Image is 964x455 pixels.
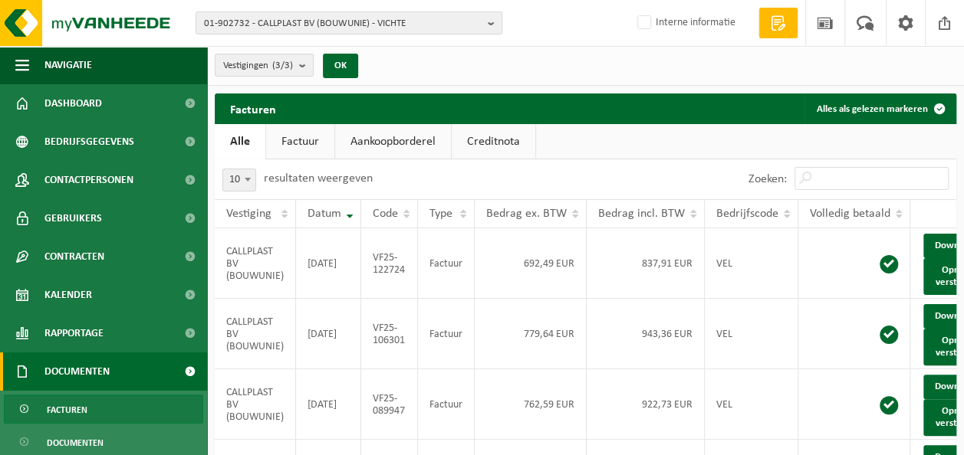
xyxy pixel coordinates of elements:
[418,299,475,369] td: Factuur
[266,124,334,159] a: Factuur
[587,369,705,440] td: 922,73 EUR
[44,314,104,352] span: Rapportage
[361,228,418,299] td: VF25-122724
[222,169,256,191] span: 10
[452,124,535,159] a: Creditnota
[4,394,203,424] a: Facturen
[308,208,341,220] span: Datum
[296,299,361,369] td: [DATE]
[44,352,110,391] span: Documenten
[361,369,418,440] td: VF25-089947
[373,208,398,220] span: Code
[226,208,271,220] span: Vestiging
[215,299,296,369] td: CALLPLAST BV (BOUWUNIE)
[204,12,482,35] span: 01-902732 - CALLPLAST BV (BOUWUNIE) - VICHTE
[804,93,955,124] button: Alles als gelezen markeren
[748,173,787,185] label: Zoeken:
[335,124,451,159] a: Aankoopborderel
[429,208,452,220] span: Type
[215,124,265,159] a: Alle
[486,208,567,220] span: Bedrag ex. BTW
[215,54,314,77] button: Vestigingen(3/3)
[215,369,296,440] td: CALLPLAST BV (BOUWUNIE)
[223,169,255,191] span: 10
[323,54,358,78] button: OK
[587,299,705,369] td: 943,36 EUR
[272,61,293,70] count: (3/3)
[215,93,291,123] h2: Facturen
[418,228,475,299] td: Factuur
[475,228,587,299] td: 692,49 EUR
[598,208,685,220] span: Bedrag incl. BTW
[361,299,418,369] td: VF25-106301
[716,208,778,220] span: Bedrijfscode
[475,369,587,440] td: 762,59 EUR
[215,228,296,299] td: CALLPLAST BV (BOUWUNIE)
[705,369,798,440] td: VEL
[296,228,361,299] td: [DATE]
[475,299,587,369] td: 779,64 EUR
[296,369,361,440] td: [DATE]
[44,46,92,84] span: Navigatie
[634,11,735,34] label: Interne informatie
[810,208,890,220] span: Volledig betaald
[264,172,373,185] label: resultaten weergeven
[44,123,134,161] span: Bedrijfsgegevens
[44,199,102,237] span: Gebruikers
[47,395,87,424] span: Facturen
[418,369,475,440] td: Factuur
[44,276,92,314] span: Kalender
[44,161,133,199] span: Contactpersonen
[44,84,102,123] span: Dashboard
[705,299,798,369] td: VEL
[587,228,705,299] td: 837,91 EUR
[196,11,502,34] button: 01-902732 - CALLPLAST BV (BOUWUNIE) - VICHTE
[223,54,293,77] span: Vestigingen
[44,237,104,276] span: Contracten
[705,228,798,299] td: VEL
